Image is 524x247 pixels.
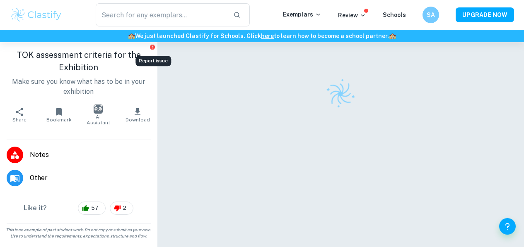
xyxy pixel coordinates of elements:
h6: Like it? [24,203,47,213]
button: SA [423,7,439,23]
span: This is an example of past student work. Do not copy or submit as your own. Use to understand the... [3,227,154,239]
button: Help and Feedback [499,218,516,235]
span: Other [30,173,151,183]
button: Report issue [150,44,156,50]
h1: TOK assessment criteria for the Exhibition [7,49,151,74]
button: Bookmark [39,103,79,126]
span: Share [12,117,27,123]
img: Clastify logo [10,7,63,23]
img: AI Assistant [94,104,103,114]
span: AI Assistant [84,114,113,126]
p: Review [338,11,366,20]
p: Exemplars [283,10,321,19]
button: Download [118,103,157,126]
span: 57 [87,204,103,212]
span: 2 [118,204,131,212]
button: AI Assistant [79,103,118,126]
img: Clastify logo [321,74,361,114]
div: Report issue [135,56,171,66]
span: Download [126,117,150,123]
h6: SA [426,10,436,19]
span: Bookmark [46,117,72,123]
p: Make sure you know what has to be in your exhibition [7,77,151,97]
span: 🏫 [389,33,396,39]
a: here [261,33,274,39]
h6: We just launched Clastify for Schools. Click to learn how to become a school partner. [2,31,522,40]
span: Notes [30,150,151,160]
button: UPGRADE NOW [456,7,514,22]
a: Schools [383,12,406,18]
span: 🏫 [128,33,135,39]
div: 57 [78,202,106,215]
div: 2 [110,202,133,215]
input: Search for any exemplars... [96,3,227,26]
